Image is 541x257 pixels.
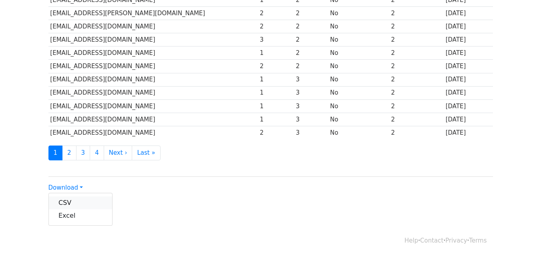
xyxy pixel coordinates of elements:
td: 2 [294,20,328,33]
td: 2 [294,7,328,20]
a: Terms [469,237,487,244]
td: 2 [294,33,328,47]
td: 2 [258,60,294,73]
td: [EMAIL_ADDRESS][DOMAIN_NAME] [48,47,258,60]
td: 3 [294,99,328,113]
td: [DATE] [444,73,493,86]
td: 2 [389,86,444,99]
td: 2 [389,20,444,33]
td: [EMAIL_ADDRESS][DOMAIN_NAME] [48,20,258,33]
td: [DATE] [444,86,493,99]
td: [EMAIL_ADDRESS][DOMAIN_NAME] [48,126,258,139]
td: 2 [389,126,444,139]
td: No [328,7,389,20]
td: [DATE] [444,99,493,113]
a: 4 [90,146,104,160]
td: No [328,73,389,86]
td: 2 [389,73,444,86]
a: Next › [104,146,133,160]
td: 3 [294,86,328,99]
td: No [328,60,389,73]
td: 2 [258,20,294,33]
td: 1 [258,73,294,86]
td: [EMAIL_ADDRESS][DOMAIN_NAME] [48,99,258,113]
td: 1 [258,86,294,99]
td: No [328,33,389,47]
a: 3 [76,146,91,160]
td: 3 [294,73,328,86]
a: Privacy [445,237,467,244]
iframe: Chat Widget [501,219,541,257]
td: No [328,99,389,113]
td: [DATE] [444,60,493,73]
td: 3 [258,33,294,47]
td: 2 [389,60,444,73]
td: 2 [294,47,328,60]
td: [DATE] [444,126,493,139]
td: 3 [294,126,328,139]
td: [DATE] [444,47,493,60]
td: [EMAIL_ADDRESS][PERSON_NAME][DOMAIN_NAME] [48,7,258,20]
a: Help [404,237,418,244]
td: No [328,47,389,60]
a: CSV [49,196,112,209]
td: 2 [389,7,444,20]
td: No [328,113,389,126]
td: 1 [258,113,294,126]
td: 2 [389,99,444,113]
td: No [328,126,389,139]
td: [EMAIL_ADDRESS][DOMAIN_NAME] [48,73,258,86]
a: Contact [420,237,443,244]
td: 2 [258,7,294,20]
td: [DATE] [444,33,493,47]
td: [EMAIL_ADDRESS][DOMAIN_NAME] [48,113,258,126]
td: No [328,20,389,33]
td: 2 [389,113,444,126]
td: [EMAIL_ADDRESS][DOMAIN_NAME] [48,33,258,47]
td: 2 [258,126,294,139]
td: 2 [389,33,444,47]
td: 3 [294,113,328,126]
td: [EMAIL_ADDRESS][DOMAIN_NAME] [48,60,258,73]
a: Excel [49,209,112,222]
td: [EMAIL_ADDRESS][DOMAIN_NAME] [48,86,258,99]
td: [DATE] [444,7,493,20]
a: Download [48,184,83,191]
td: [DATE] [444,20,493,33]
td: 2 [389,47,444,60]
a: Last » [132,146,160,160]
td: 1 [258,47,294,60]
td: 1 [258,99,294,113]
td: [DATE] [444,113,493,126]
td: No [328,86,389,99]
a: 2 [62,146,76,160]
a: 1 [48,146,63,160]
td: 2 [294,60,328,73]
